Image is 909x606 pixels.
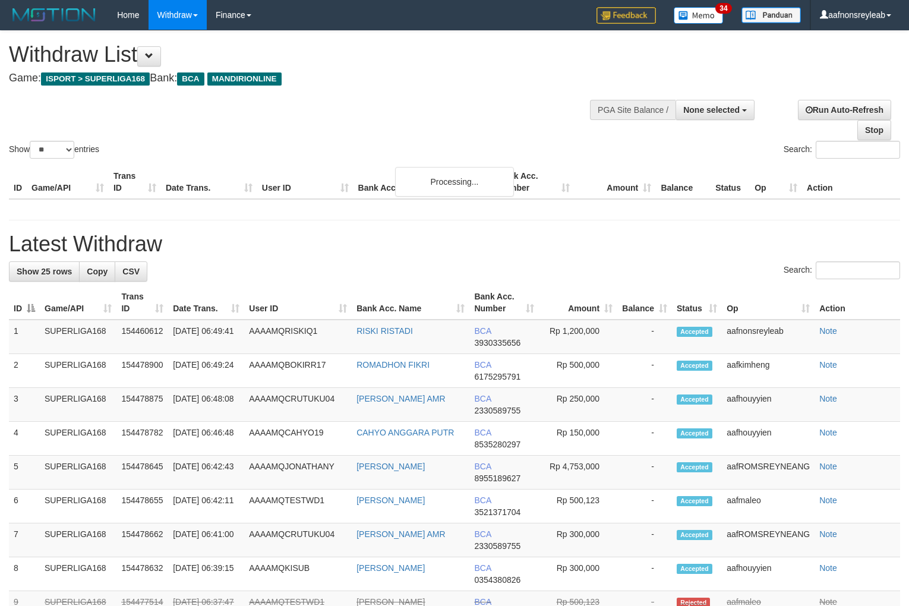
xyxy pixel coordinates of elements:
[257,165,353,199] th: User ID
[116,490,168,523] td: 154478655
[356,326,413,336] a: RISKI RISTADI
[9,165,27,199] th: ID
[356,495,425,505] a: [PERSON_NAME]
[474,338,520,348] span: Copy 3930335656 to clipboard
[722,490,815,523] td: aafmaleo
[161,165,257,199] th: Date Trans.
[168,286,244,320] th: Date Trans.: activate to sort column ascending
[539,557,617,591] td: Rp 300,000
[40,422,116,456] td: SUPERLIGA168
[819,563,837,573] a: Note
[40,557,116,591] td: SUPERLIGA168
[122,267,140,276] span: CSV
[9,261,80,282] a: Show 25 rows
[244,490,352,523] td: AAAAMQTESTWD1
[539,422,617,456] td: Rp 150,000
[677,462,712,472] span: Accepted
[617,523,672,557] td: -
[17,267,72,276] span: Show 25 rows
[711,165,750,199] th: Status
[40,490,116,523] td: SUPERLIGA168
[40,523,116,557] td: SUPERLIGA168
[244,557,352,591] td: AAAAMQKISUB
[168,523,244,557] td: [DATE] 06:41:00
[9,456,40,490] td: 5
[9,388,40,422] td: 3
[474,474,520,483] span: Copy 8955189627 to clipboard
[575,165,656,199] th: Amount
[168,422,244,456] td: [DATE] 06:46:48
[677,327,712,337] span: Accepted
[168,557,244,591] td: [DATE] 06:39:15
[741,7,801,23] img: panduan.png
[244,320,352,354] td: AAAAMQRISKIQ1
[677,361,712,371] span: Accepted
[539,286,617,320] th: Amount: activate to sort column ascending
[656,165,711,199] th: Balance
[815,286,900,320] th: Action
[539,388,617,422] td: Rp 250,000
[116,456,168,490] td: 154478645
[40,456,116,490] td: SUPERLIGA168
[40,286,116,320] th: Game/API: activate to sort column ascending
[722,456,815,490] td: aafROMSREYNEANG
[356,462,425,471] a: [PERSON_NAME]
[784,261,900,279] label: Search:
[819,394,837,403] a: Note
[356,394,445,403] a: [PERSON_NAME] AMR
[596,7,656,24] img: Feedback.jpg
[9,141,99,159] label: Show entries
[722,286,815,320] th: Op: activate to sort column ascending
[244,523,352,557] td: AAAAMQCRUTUKU04
[539,320,617,354] td: Rp 1,200,000
[474,372,520,381] span: Copy 6175295791 to clipboard
[356,428,454,437] a: CAHYO ANGGARA PUTR
[474,529,491,539] span: BCA
[116,354,168,388] td: 154478900
[715,3,731,14] span: 34
[115,261,147,282] a: CSV
[819,360,837,370] a: Note
[116,557,168,591] td: 154478632
[722,422,815,456] td: aafhouyyien
[617,286,672,320] th: Balance: activate to sort column ascending
[474,462,491,471] span: BCA
[30,141,74,159] select: Showentries
[177,72,204,86] span: BCA
[677,530,712,540] span: Accepted
[677,428,712,438] span: Accepted
[109,165,161,199] th: Trans ID
[474,428,491,437] span: BCA
[353,165,494,199] th: Bank Acc. Name
[683,105,740,115] span: None selected
[244,422,352,456] td: AAAAMQCAHYO19
[677,394,712,405] span: Accepted
[722,354,815,388] td: aafkimheng
[356,563,425,573] a: [PERSON_NAME]
[474,563,491,573] span: BCA
[493,165,575,199] th: Bank Acc. Number
[356,529,445,539] a: [PERSON_NAME] AMR
[9,422,40,456] td: 4
[816,261,900,279] input: Search:
[819,529,837,539] a: Note
[168,490,244,523] td: [DATE] 06:42:11
[168,456,244,490] td: [DATE] 06:42:43
[819,495,837,505] a: Note
[116,523,168,557] td: 154478662
[474,495,491,505] span: BCA
[207,72,282,86] span: MANDIRIONLINE
[617,354,672,388] td: -
[244,286,352,320] th: User ID: activate to sort column ascending
[40,388,116,422] td: SUPERLIGA168
[9,320,40,354] td: 1
[750,165,802,199] th: Op
[9,232,900,256] h1: Latest Withdraw
[722,320,815,354] td: aafnonsreyleab
[40,320,116,354] td: SUPERLIGA168
[244,388,352,422] td: AAAAMQCRUTUKU04
[819,326,837,336] a: Note
[474,360,491,370] span: BCA
[41,72,150,86] span: ISPORT > SUPERLIGA168
[798,100,891,120] a: Run Auto-Refresh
